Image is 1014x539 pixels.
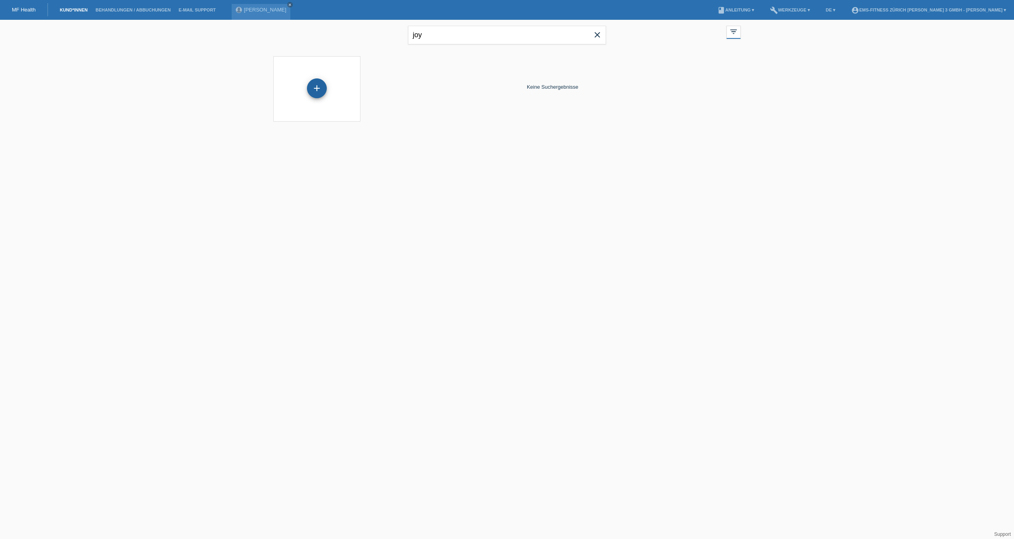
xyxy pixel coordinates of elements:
a: DE ▾ [822,8,839,12]
a: buildWerkzeuge ▾ [766,8,814,12]
a: account_circleEMS-Fitness Zürich [PERSON_NAME] 3 GmbH - [PERSON_NAME] ▾ [847,8,1010,12]
i: filter_list [729,27,738,36]
div: Keine Suchergebnisse [364,52,741,122]
i: close [288,3,292,7]
i: book [717,6,725,14]
i: build [770,6,778,14]
a: MF Health [12,7,36,13]
a: E-Mail Support [175,8,220,12]
a: Kund*innen [56,8,91,12]
a: close [287,2,293,8]
a: bookAnleitung ▾ [713,8,758,12]
i: close [593,30,602,40]
a: [PERSON_NAME] [244,7,286,13]
i: account_circle [851,6,859,14]
div: Kund*in hinzufügen [307,82,326,95]
a: Behandlungen / Abbuchungen [91,8,175,12]
a: Support [994,531,1011,537]
input: Suche... [408,26,606,44]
